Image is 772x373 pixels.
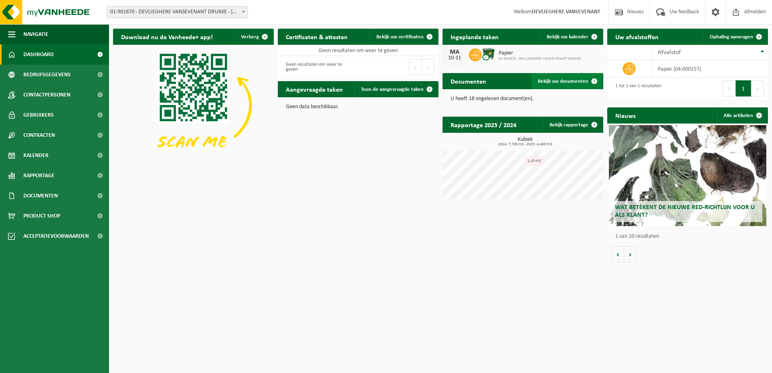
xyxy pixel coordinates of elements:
button: Previous [409,59,422,75]
a: Bekijk uw kalender [540,29,602,45]
h3: Kubiek [447,137,603,147]
span: Bedrijfsgegevens [23,65,71,85]
span: Contracten [23,125,55,145]
button: Volgende [624,246,637,262]
span: Ophaling aanvragen [710,34,753,40]
span: Navigatie [23,24,48,44]
span: Toon de aangevraagde taken [361,87,424,92]
span: Papier [499,50,581,57]
button: Vorige [611,246,624,262]
h2: Rapportage 2025 / 2024 [443,117,524,132]
div: 1,10 m3 [525,157,543,166]
div: MA [447,49,463,55]
span: Bekijk uw kalender [547,34,588,40]
button: Next [751,80,764,96]
button: Previous [723,80,736,96]
td: papier (04-000157) [652,60,768,78]
a: Wat betekent de nieuwe RED-richtlijn voor u als klant? [609,125,766,226]
p: 1 van 10 resultaten [615,234,764,239]
a: Ophaling aanvragen [703,29,767,45]
span: Afvalstof [658,49,681,56]
img: Download de VHEPlus App [113,45,274,166]
span: Wat betekent de nieuwe RED-richtlijn voor u als klant? [615,204,755,218]
h2: Aangevraagde taken [278,81,351,97]
span: Gebruikers [23,105,54,125]
span: Bekijk uw certificaten [376,34,424,40]
p: Geen data beschikbaar. [286,104,430,110]
span: Bekijk uw documenten [538,79,588,84]
h2: Documenten [443,73,494,89]
span: 01-901870 - DEVLIEGHERE VANSEVENANT DRUKKE - OUDENBURG [107,6,248,18]
a: Toon de aangevraagde taken [355,81,438,97]
span: Contactpersonen [23,85,70,105]
span: Kalender [23,145,48,166]
strong: DEVLIEGHERE VANSEVENANT [532,9,600,15]
span: Product Shop [23,206,60,226]
span: 01-901870 - DEVLIEGHERE VANSEVENANT DRUKKE [499,57,581,61]
span: Documenten [23,186,58,206]
button: Verberg [235,29,273,45]
h2: Nieuws [607,107,644,123]
img: WB-1100-CU [482,47,495,61]
span: Rapportage [23,166,55,186]
div: 10-11 [447,55,463,61]
div: Geen resultaten om weer te geven [282,58,354,76]
span: Acceptatievoorwaarden [23,226,89,246]
h2: Certificaten & attesten [278,29,356,44]
h2: Download nu de Vanheede+ app! [113,29,221,44]
div: 1 tot 1 van 1 resultaten [611,80,661,97]
a: Bekijk uw certificaten [370,29,438,45]
a: Bekijk rapportage [543,117,602,133]
td: Geen resultaten om weer te geven [278,45,438,56]
h2: Ingeplande taken [443,29,507,44]
a: Alle artikelen [717,107,767,124]
button: Next [422,59,434,75]
p: U heeft 18 ongelezen document(en). [451,96,595,102]
h2: Uw afvalstoffen [607,29,667,44]
span: Dashboard [23,44,54,65]
span: 2024: 7,700 m3 - 2025: 4,400 m3 [447,142,603,147]
span: Verberg [241,34,259,40]
button: 1 [736,80,751,96]
a: Bekijk uw documenten [531,73,602,89]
